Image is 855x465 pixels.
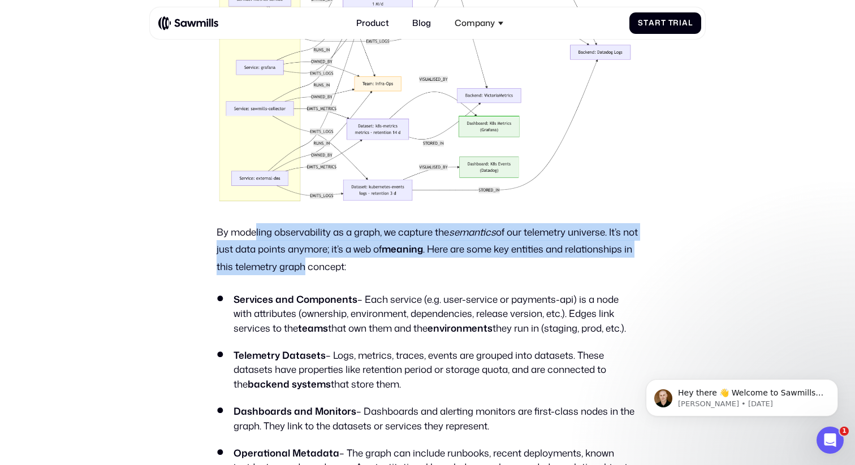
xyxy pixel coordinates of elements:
[840,427,849,436] span: 1
[661,19,666,28] span: t
[427,321,493,334] strong: environments
[248,377,331,390] strong: backend systems
[673,19,679,28] span: r
[234,348,326,362] strong: Telemetry Datasets
[382,242,423,255] strong: meaning
[682,19,688,28] span: a
[217,348,639,392] li: – Logs, metrics, traces, events are grouped into datasets. These datasets have properties like re...
[406,12,438,35] a: Blog
[817,427,844,454] iframe: Intercom live chat
[629,12,701,34] a: StartTrial
[668,19,673,28] span: T
[449,225,496,238] em: semantics
[455,18,495,28] div: Company
[644,19,649,28] span: t
[649,19,655,28] span: a
[350,12,396,35] a: Product
[638,19,644,28] span: S
[217,223,639,275] p: By modeling observability as a graph, we capture the of our telemetry universe. It’s not just dat...
[298,321,328,334] strong: teams
[217,292,639,336] li: – Each service (e.g. user-service or payments-api) is a node with attributes (ownership, environm...
[679,19,682,28] span: i
[629,355,855,434] iframe: Intercom notifications message
[655,19,661,28] span: r
[688,19,693,28] span: l
[448,12,509,35] div: Company
[217,404,639,433] li: – Dashboards and alerting monitors are first-class nodes in the graph. They link to the datasets ...
[234,292,357,306] strong: Services and Components
[234,446,339,459] strong: Operational Metadata
[234,404,356,418] strong: Dashboards and Monitors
